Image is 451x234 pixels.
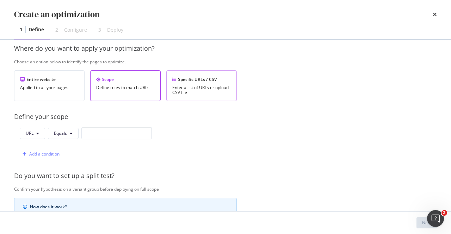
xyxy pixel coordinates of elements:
[172,85,231,95] div: Enter a list of URLs or upload CSV file
[29,151,60,157] div: Add a condition
[422,220,431,226] div: Next
[54,130,67,136] span: Equals
[20,26,23,33] div: 1
[30,204,228,210] div: How does it work?
[20,76,79,82] div: Entire website
[172,76,231,82] div: Specific URLs / CSV
[96,76,155,82] div: Scope
[64,26,87,33] div: Configure
[427,210,444,227] iframe: Intercom live chat
[96,85,155,90] div: Define rules to match URLs
[98,26,101,33] div: 3
[48,128,79,139] button: Equals
[20,148,60,160] button: Add a condition
[29,26,44,33] div: Define
[20,85,79,90] div: Applied to all your pages
[55,26,58,33] div: 2
[20,128,45,139] button: URL
[26,130,33,136] span: URL
[14,8,100,20] div: Create an optimization
[433,8,437,20] div: times
[441,210,447,216] span: 2
[107,26,123,33] div: Deploy
[416,217,437,228] button: Next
